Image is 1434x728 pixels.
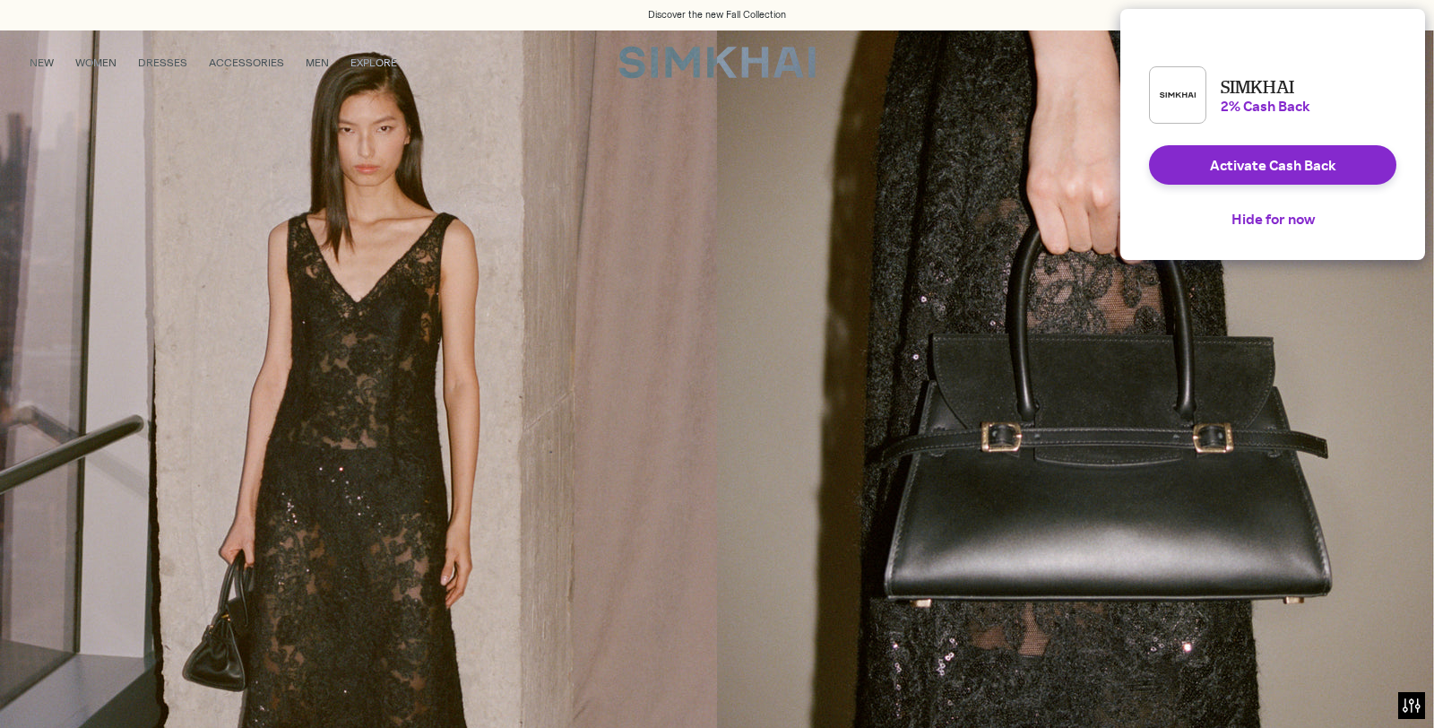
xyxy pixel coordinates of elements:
a: EXPLORE [350,43,397,82]
a: WOMEN [75,43,117,82]
a: Discover the new Fall Collection [648,8,786,22]
a: DRESSES [138,43,187,82]
a: SIMKHAI [618,45,816,80]
a: MEN [306,43,329,82]
a: ACCESSORIES [209,43,284,82]
a: NEW [30,43,54,82]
